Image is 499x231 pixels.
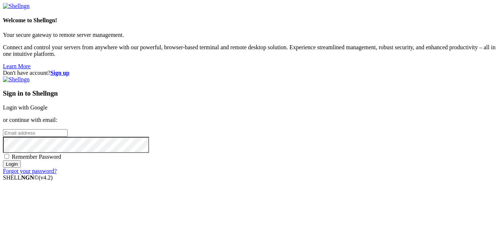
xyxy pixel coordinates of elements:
a: Forgot your password? [3,168,57,174]
span: 4.2.0 [39,174,53,181]
a: Sign up [50,70,69,76]
h3: Sign in to Shellngn [3,89,496,97]
span: Remember Password [12,154,61,160]
input: Remember Password [4,154,9,159]
span: SHELL © [3,174,53,181]
p: Connect and control your servers from anywhere with our powerful, browser-based terminal and remo... [3,44,496,57]
p: or continue with email: [3,117,496,123]
a: Learn More [3,63,31,69]
h4: Welcome to Shellngn! [3,17,496,24]
p: Your secure gateway to remote server management. [3,32,496,38]
input: Login [3,160,21,168]
div: Don't have account? [3,70,496,76]
img: Shellngn [3,76,30,83]
a: Login with Google [3,104,47,111]
b: NGN [21,174,34,181]
input: Email address [3,129,68,137]
img: Shellngn [3,3,30,9]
